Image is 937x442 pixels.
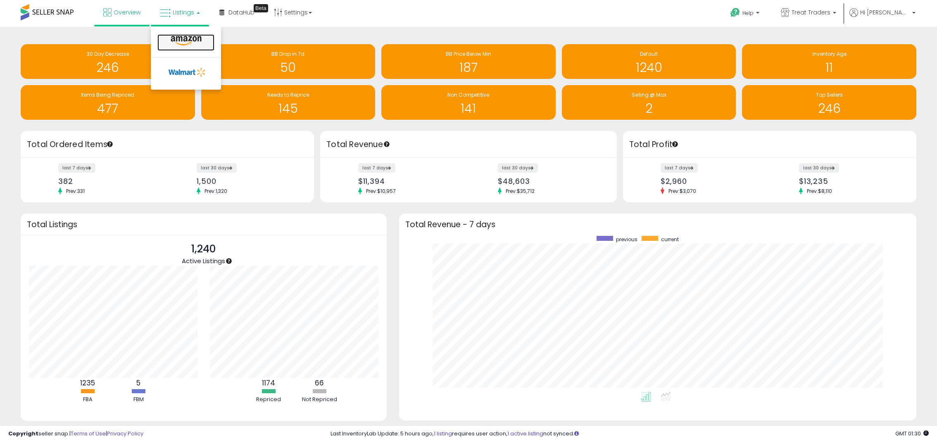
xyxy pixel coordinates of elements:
[27,139,308,150] h3: Total Ordered Items
[27,221,381,228] h3: Total Listings
[385,102,552,115] h1: 141
[21,85,195,120] a: Items Being Repriced 477
[742,85,916,120] a: Top Sellers 246
[502,188,539,195] span: Prev: $35,712
[358,177,462,185] div: $11,394
[58,163,95,173] label: last 7 days
[860,8,910,17] span: Hi [PERSON_NAME]
[792,8,830,17] span: Treat Traders
[173,8,194,17] span: Listings
[295,396,344,404] div: Not Repriced
[562,85,736,120] a: Selling @ Max 2
[244,396,293,404] div: Repriced
[812,50,847,57] span: Inventory Age
[724,1,768,27] a: Help
[201,44,376,79] a: BB Drop in 7d 50
[331,430,929,438] div: Last InventoryLab Update: 5 hours ago, requires user action, not synced.
[507,430,543,437] a: 1 active listing
[8,430,38,437] strong: Copyright
[25,61,191,74] h1: 246
[742,44,916,79] a: Inventory Age 11
[358,163,395,173] label: last 7 days
[629,139,910,150] h3: Total Profit
[182,241,225,257] p: 1,240
[446,50,491,57] span: BB Price Below Min
[381,85,556,120] a: Non Competitive 141
[405,221,910,228] h3: Total Revenue - 7 days
[8,430,143,438] div: seller snap | |
[661,177,763,185] div: $2,960
[616,236,637,243] span: previous
[671,140,679,148] div: Tooltip anchor
[566,102,732,115] h1: 2
[271,50,304,57] span: BB Drop in 7d
[661,236,679,243] span: current
[81,91,134,98] span: Items Being Repriced
[21,44,195,79] a: 30 Day Decrease 246
[640,50,658,57] span: Default
[62,188,89,195] span: Prev: 331
[262,378,275,388] b: 1174
[362,188,400,195] span: Prev: $10,957
[201,85,376,120] a: Needs to Reprice 145
[566,61,732,74] h1: 1240
[746,61,912,74] h1: 11
[228,8,254,17] span: DataHub
[254,4,268,12] div: Tooltip anchor
[383,140,390,148] div: Tooltip anchor
[799,177,902,185] div: $13,235
[63,396,112,404] div: FBA
[225,257,233,265] div: Tooltip anchor
[730,7,740,18] i: Get Help
[816,91,843,98] span: Top Sellers
[87,50,129,57] span: 30 Day Decrease
[71,430,106,437] a: Terms of Use
[25,102,191,115] h1: 477
[447,91,489,98] span: Non Competitive
[136,378,140,388] b: 5
[742,10,754,17] span: Help
[498,177,602,185] div: $48,603
[326,139,611,150] h3: Total Revenue
[197,177,300,185] div: 1,500
[632,91,666,98] span: Selling @ Max
[200,188,231,195] span: Prev: 1,320
[106,140,114,148] div: Tooltip anchor
[114,396,163,404] div: FBM
[267,91,309,98] span: Needs to Reprice
[803,188,836,195] span: Prev: $8,110
[205,102,371,115] h1: 145
[895,430,929,437] span: 2025-09-16 01:30 GMT
[385,61,552,74] h1: 187
[182,257,225,265] span: Active Listings
[80,378,95,388] b: 1235
[799,163,839,173] label: last 30 days
[664,188,700,195] span: Prev: $3,070
[746,102,912,115] h1: 246
[574,431,579,436] i: Click here to read more about un-synced listings.
[381,44,556,79] a: BB Price Below Min 187
[849,8,916,27] a: Hi [PERSON_NAME]
[661,163,698,173] label: last 7 days
[434,430,452,437] a: 1 listing
[562,44,736,79] a: Default 1240
[107,430,143,437] a: Privacy Policy
[58,177,161,185] div: 382
[205,61,371,74] h1: 50
[114,8,140,17] span: Overview
[315,378,324,388] b: 66
[498,163,538,173] label: last 30 days
[197,163,237,173] label: last 30 days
